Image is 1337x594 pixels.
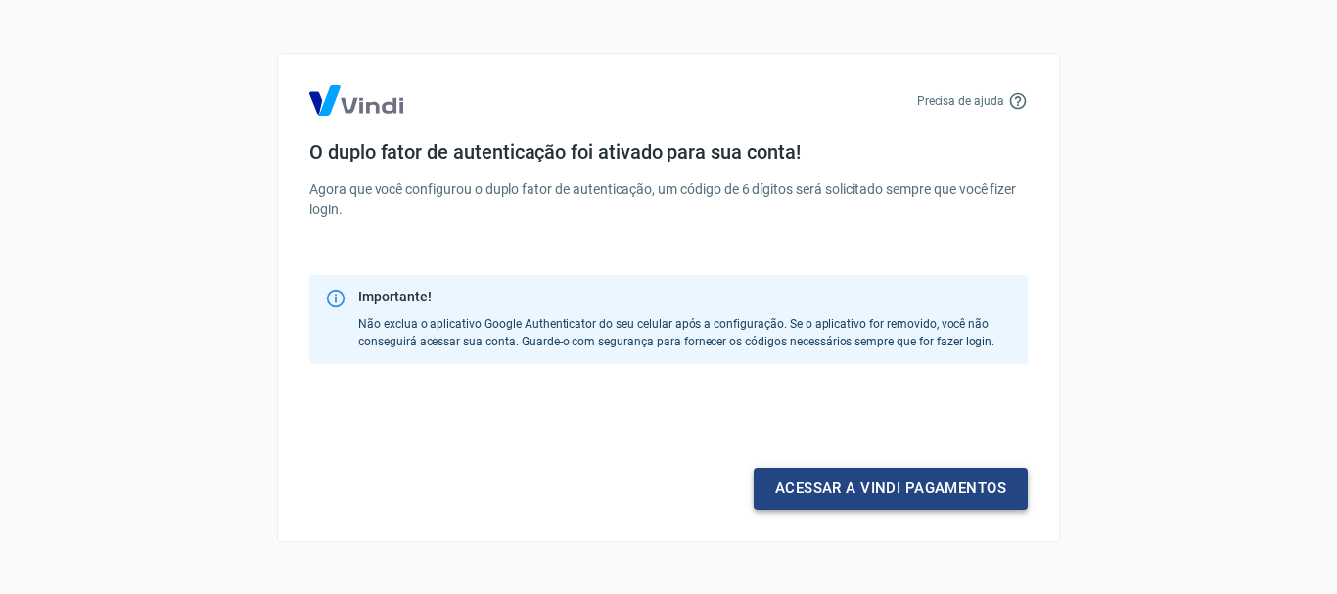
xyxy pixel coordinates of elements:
p: Precisa de ajuda [917,92,1004,110]
a: Acessar a Vindi pagamentos [754,468,1028,509]
p: Agora que você configurou o duplo fator de autenticação, um código de 6 dígitos será solicitado s... [309,179,1028,220]
div: Importante! [358,287,1012,307]
h4: O duplo fator de autenticação foi ativado para sua conta! [309,140,1028,163]
img: Logo Vind [309,85,403,116]
div: Não exclua o aplicativo Google Authenticator do seu celular após a configuração. Se o aplicativo ... [358,281,1012,358]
